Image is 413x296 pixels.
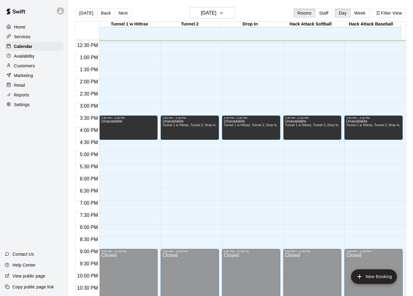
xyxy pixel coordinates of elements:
[75,8,97,18] button: [DATE]
[161,116,219,140] div: 3:30 PM – 4:30 PM: Unavailable
[351,269,397,284] button: add
[76,273,99,278] span: 10:00 PM
[5,22,63,32] a: Home
[162,123,279,127] span: Tunnel 1 w Hittrax, Tunnel 2, Drop In, Hack Attack Softball, Hack Attack Baseball
[78,176,100,181] span: 6:00 PM
[341,22,401,27] div: Hack Attack Baseball
[14,53,35,59] p: Availability
[101,250,156,253] div: 9:00 PM – 11:59 PM
[14,92,29,98] p: Reports
[76,285,99,291] span: 10:30 PM
[344,116,403,140] div: 3:30 PM – 4:30 PM: Unavailable
[78,55,100,60] span: 1:00 PM
[114,8,131,18] button: Next
[99,116,158,140] div: 3:30 PM – 4:30 PM: Unavailable
[346,116,401,119] div: 3:30 PM – 4:30 PM
[78,249,100,254] span: 9:00 PM
[78,140,100,145] span: 4:30 PM
[285,123,401,127] span: Tunnel 1 w Hittrax, Tunnel 2, Drop In, Hack Attack Softball, Hack Attack Baseball
[78,237,100,242] span: 8:30 PM
[280,22,341,27] div: Hack Attack Softball
[201,9,216,17] h6: [DATE]
[5,71,63,80] a: Marketing
[12,284,54,290] p: Copy public page link
[12,262,36,268] p: Help Center
[346,250,401,253] div: 9:00 PM – 11:59 PM
[162,116,217,119] div: 3:30 PM – 4:30 PM
[283,116,342,140] div: 3:30 PM – 4:30 PM: Unavailable
[224,250,278,253] div: 9:00 PM – 11:59 PM
[5,81,63,90] a: Retail
[78,67,100,72] span: 1:30 PM
[76,43,99,48] span: 12:30 PM
[160,22,220,27] div: Tunnel 2
[5,52,63,61] a: Availability
[14,43,32,49] p: Calendar
[294,8,316,18] button: Rooms
[78,103,100,109] span: 3:00 PM
[224,116,278,119] div: 3:30 PM – 4:30 PM
[285,116,340,119] div: 3:30 PM – 4:30 PM
[335,8,350,18] button: Day
[224,123,340,127] span: Tunnel 1 w Hittrax, Tunnel 2, Drop In, Hack Attack Softball, Hack Attack Baseball
[97,8,115,18] button: Back
[14,82,25,88] p: Retail
[78,128,100,133] span: 4:00 PM
[14,102,30,108] p: Settings
[99,22,160,27] div: Tunnel 1 w Hittrax
[5,100,63,109] a: Settings
[5,61,63,70] a: Customers
[101,116,156,119] div: 3:30 PM – 4:30 PM
[78,164,100,169] span: 5:30 PM
[78,213,100,218] span: 7:30 PM
[220,22,281,27] div: Drop In
[78,200,100,206] span: 7:00 PM
[14,63,35,69] p: Customers
[315,8,333,18] button: Staff
[189,7,235,19] button: [DATE]
[78,188,100,193] span: 6:30 PM
[78,116,100,121] span: 3:30 PM
[78,261,100,266] span: 9:30 PM
[14,72,33,79] p: Marketing
[78,91,100,96] span: 2:30 PM
[285,250,340,253] div: 9:00 PM – 11:59 PM
[5,42,63,51] a: Calendar
[78,225,100,230] span: 8:00 PM
[5,90,63,99] a: Reports
[372,8,406,18] button: Filter View
[78,79,100,84] span: 2:00 PM
[14,34,31,40] p: Services
[12,273,45,279] p: View public page
[162,250,217,253] div: 9:00 PM – 11:59 PM
[222,116,280,140] div: 3:30 PM – 4:30 PM: Unavailable
[14,24,26,30] p: Home
[5,32,63,41] a: Services
[12,251,34,257] p: Contact Us
[350,8,370,18] button: Week
[78,152,100,157] span: 5:00 PM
